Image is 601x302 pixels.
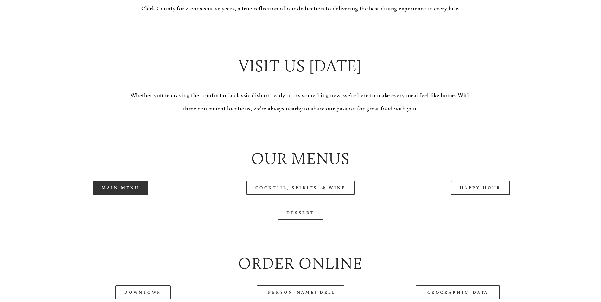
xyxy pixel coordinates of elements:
[115,285,170,299] a: Downtown
[126,89,475,115] p: Whether you're craving the comfort of a classic dish or ready to try something new, we’re here to...
[451,181,510,195] a: Happy Hour
[126,55,475,77] h2: Visit Us [DATE]
[18,2,50,34] img: Amaro's Table
[93,181,148,195] a: Main Menu
[36,148,565,170] h2: Our Menus
[278,206,323,220] a: Dessert
[416,285,500,299] a: [GEOGRAPHIC_DATA]
[36,252,565,275] h2: Order Online
[257,285,345,299] a: [PERSON_NAME] Dell
[246,181,355,195] a: Cocktail, Spirits, & Wine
